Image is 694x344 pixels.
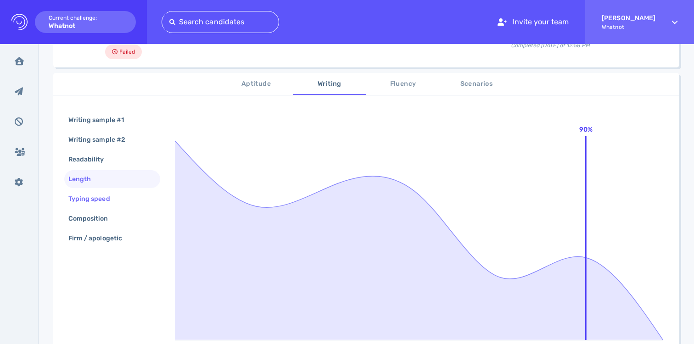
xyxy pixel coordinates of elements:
div: Writing sample #1 [67,113,135,127]
strong: [PERSON_NAME] [602,14,655,22]
span: Writing [298,78,361,90]
text: 90% [579,126,593,133]
div: Typing speed [67,192,121,205]
span: Whatnot [602,24,655,30]
span: Fluency [372,78,434,90]
div: Readability [67,153,115,166]
span: Aptitude [225,78,287,90]
span: Scenarios [445,78,508,90]
div: Composition [67,212,119,225]
div: Writing sample #2 [67,133,136,146]
div: Firm / apologetic [67,232,133,245]
div: Length [67,172,102,186]
span: Failed [119,46,135,57]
